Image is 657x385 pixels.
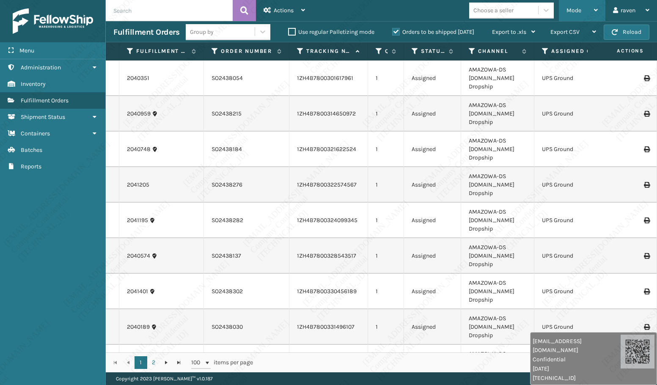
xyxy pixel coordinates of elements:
td: UPS Ground [534,203,615,238]
a: 2040748 [127,145,151,154]
td: UPS Ground [534,238,615,274]
a: 1ZH4B7800324099345 [297,217,357,224]
label: Use regular Palletizing mode [288,28,374,36]
span: 100 [191,358,204,367]
label: Status [421,47,445,55]
td: SO2437992 [204,345,289,380]
td: Assigned [404,274,461,309]
td: 1 [368,60,404,96]
span: Batches [21,146,42,154]
p: Copyright 2023 [PERSON_NAME]™ v 1.0.187 [116,372,213,385]
td: 1 [368,132,404,167]
span: Go to the next page [163,359,170,366]
span: Actions [590,44,649,58]
span: Menu [19,47,34,54]
td: SO2438184 [204,132,289,167]
a: 2041401 [127,287,148,296]
td: AMAZOWA-DS [DOMAIN_NAME] Dropship [461,203,534,238]
span: items per page [191,356,253,369]
td: Assigned [404,309,461,345]
div: Choose a seller [473,6,514,15]
td: 1 [368,345,404,380]
td: Assigned [404,238,461,274]
td: Assigned [404,345,461,380]
a: 2040959 [127,110,151,118]
a: 2040574 [127,252,150,260]
span: Administration [21,64,61,71]
span: Confidential [533,355,621,364]
td: AMAZOWA-DS [DOMAIN_NAME] Dropship [461,345,534,380]
i: Print Label [644,289,649,294]
a: 1ZH4B7800330456189 [297,288,357,295]
td: 1 [368,167,404,203]
i: Print Label [644,75,649,81]
i: Print Label [644,146,649,152]
span: Inventory [21,80,46,88]
span: Mode [566,7,581,14]
span: [DATE] [533,364,621,373]
td: AMAZOWA-DS [DOMAIN_NAME] Dropship [461,309,534,345]
a: 1ZH4B7800301617961 [297,74,353,82]
td: SO2438137 [204,238,289,274]
td: SO2438302 [204,274,289,309]
td: Assigned [404,132,461,167]
a: 1ZH4B7800328543517 [297,252,356,259]
td: Assigned [404,203,461,238]
td: Assigned [404,60,461,96]
i: Print Label [644,182,649,188]
td: UPS Ground [534,96,615,132]
td: 1 [368,309,404,345]
span: Export to .xls [492,28,526,36]
td: UPS Ground [534,309,615,345]
span: Go to the last page [176,359,182,366]
a: 1 [135,356,147,369]
td: SO2438215 [204,96,289,132]
button: Reload [604,25,649,40]
i: Print Label [644,324,649,330]
label: Orders to be shipped [DATE] [392,28,474,36]
td: 1 [368,274,404,309]
td: SO2438054 [204,60,289,96]
span: Reports [21,163,41,170]
td: SO2438030 [204,309,289,345]
label: Order Number [221,47,273,55]
span: Export CSV [550,28,580,36]
label: Fulfillment Order Id [136,47,187,55]
td: AMAZOWA-DS [DOMAIN_NAME] Dropship [461,238,534,274]
td: Assigned [404,167,461,203]
h3: Fulfillment Orders [113,27,179,37]
div: 1 - 100 of 189 items [265,358,648,367]
a: 2040351 [127,74,149,82]
div: Group by [190,27,214,36]
td: AMAZOWA-DS [DOMAIN_NAME] Dropship [461,60,534,96]
td: AMAZOWA-DS [DOMAIN_NAME] Dropship [461,167,534,203]
img: logo [13,8,93,34]
span: [EMAIL_ADDRESS][DOMAIN_NAME] [533,337,621,355]
a: 1ZH4B7800322574567 [297,181,357,188]
td: AMAZOWA-DS [DOMAIN_NAME] Dropship [461,96,534,132]
a: 1ZH4B7800331496107 [297,323,355,330]
i: Print Label [644,253,649,259]
label: Quantity [385,47,388,55]
span: [TECHNICAL_ID] [533,374,621,382]
td: Assigned [404,96,461,132]
td: SO2438276 [204,167,289,203]
label: Assigned Carrier Service [551,47,599,55]
td: SO2438282 [204,203,289,238]
span: Containers [21,130,50,137]
a: 1ZH4B7800321622524 [297,146,356,153]
a: Go to the next page [160,356,173,369]
a: 1ZH4B7800314650972 [297,110,356,117]
i: Print Label [644,111,649,117]
td: AMAZOWA-DS [DOMAIN_NAME] Dropship [461,132,534,167]
td: 1 [368,238,404,274]
i: Print Label [644,217,649,223]
a: 2041205 [127,181,149,189]
td: UPS Ground [534,132,615,167]
label: Channel [478,47,518,55]
span: Actions [274,7,294,14]
a: 2 [147,356,160,369]
td: 1 [368,203,404,238]
td: UPS Ground [534,274,615,309]
a: 2041195 [127,216,148,225]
